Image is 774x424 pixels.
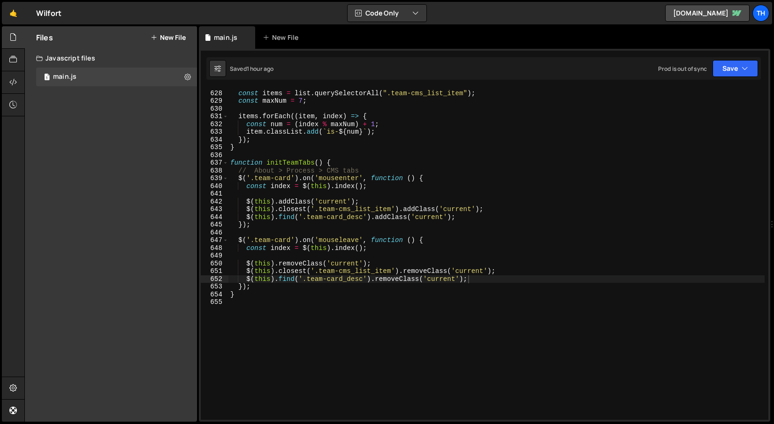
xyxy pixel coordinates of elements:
a: 🤙 [2,2,25,24]
div: 632 [201,121,228,129]
h2: Files [36,32,53,43]
div: 633 [201,128,228,136]
button: New File [151,34,186,41]
div: Wilfort [36,8,61,19]
div: 1 hour ago [247,65,274,73]
button: Code Only [348,5,426,22]
div: 628 [201,90,228,98]
button: Save [713,60,758,77]
div: Javascript files [25,49,197,68]
div: 634 [201,136,228,144]
div: 636 [201,151,228,159]
div: 639 [201,174,228,182]
div: New File [263,33,302,42]
div: 637 [201,159,228,167]
div: 638 [201,167,228,175]
div: 646 [201,229,228,237]
div: 630 [201,105,228,113]
div: 629 [201,97,228,105]
div: 649 [201,252,228,260]
div: 653 [201,283,228,291]
div: Prod is out of sync [658,65,707,73]
div: 16468/44594.js [36,68,197,86]
div: main.js [214,33,237,42]
div: 635 [201,144,228,151]
div: 641 [201,190,228,198]
div: 631 [201,113,228,121]
div: 640 [201,182,228,190]
a: [DOMAIN_NAME] [665,5,750,22]
div: 651 [201,267,228,275]
div: 652 [201,275,228,283]
div: 647 [201,236,228,244]
div: 654 [201,291,228,299]
div: 644 [201,213,228,221]
span: 1 [44,74,50,82]
div: Saved [230,65,273,73]
div: 648 [201,244,228,252]
div: 650 [201,260,228,268]
div: 655 [201,298,228,306]
div: 645 [201,221,228,229]
div: 642 [201,198,228,206]
div: 643 [201,205,228,213]
div: main.js [53,73,76,81]
a: Th [752,5,769,22]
